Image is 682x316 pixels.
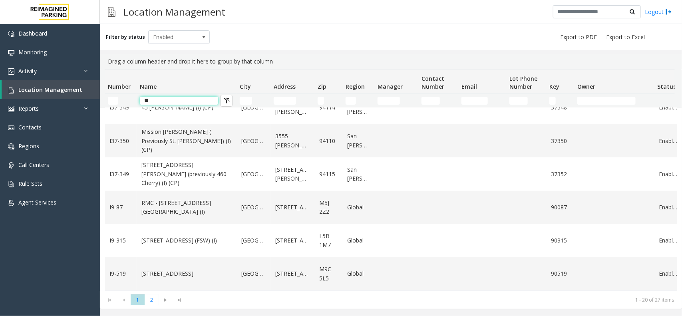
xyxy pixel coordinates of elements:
a: Enabled [659,269,677,278]
span: Email [461,83,477,90]
a: [GEOGRAPHIC_DATA] [241,170,266,179]
a: Global [347,203,370,212]
input: Email Filter [461,97,488,105]
a: I37-349 [109,170,132,179]
a: 94115 [319,170,338,179]
a: [STREET_ADDRESS] [275,269,310,278]
div: Data table [100,69,682,291]
img: 'icon' [8,125,14,131]
img: 'icon' [8,31,14,37]
a: San [PERSON_NAME] [347,165,370,183]
a: Location Management [2,80,100,99]
span: Page 2 [145,294,159,305]
a: Logout [645,8,672,16]
a: [STREET_ADDRESS] (FSW) (I) [141,236,232,245]
input: Manager Filter [378,97,400,105]
input: Lot Phone Number Filter [509,97,528,105]
td: Name Filter [137,93,237,108]
a: 90315 [551,236,569,245]
a: [STREET_ADDRESS][PERSON_NAME] [275,99,310,117]
td: Address Filter [270,93,314,108]
input: Contact Number Filter [422,97,440,105]
button: Export to Excel [603,32,648,43]
img: 'icon' [8,50,14,56]
a: Enabled [659,236,677,245]
input: Key Filter [549,97,556,105]
a: Global [347,236,370,245]
td: Lot Phone Number Filter [506,93,546,108]
a: [STREET_ADDRESS][PERSON_NAME] [275,165,310,183]
img: 'icon' [8,200,14,206]
a: L5B 1M7 [319,232,338,250]
td: Manager Filter [374,93,418,108]
td: Owner Filter [574,93,654,108]
a: 45 [PERSON_NAME] (I) (CP) [141,103,232,112]
span: Enabled [149,31,197,44]
img: 'icon' [8,181,14,187]
a: I37-349 [109,103,132,112]
img: 'icon' [8,106,14,112]
a: Enabled [659,137,677,145]
a: [STREET_ADDRESS] [275,236,310,245]
input: Owner Filter [577,97,636,105]
span: Go to the last page [173,294,187,306]
a: [GEOGRAPHIC_DATA] [241,103,266,112]
td: Contact Number Filter [418,93,458,108]
a: RMC - [STREET_ADDRESS][GEOGRAPHIC_DATA] (I) [141,199,232,217]
div: Drag a column header and drop it here to group by that column [105,54,677,69]
span: Key [549,83,559,90]
span: Number [108,83,131,90]
th: Status [654,70,682,93]
a: 3555 [PERSON_NAME] [275,132,310,150]
a: [STREET_ADDRESS] [275,203,310,212]
a: 90519 [551,269,569,278]
span: Rule Sets [18,180,42,187]
span: Address [274,83,296,90]
td: Key Filter [546,93,574,108]
a: 94114 [319,103,338,112]
span: Monitoring [18,48,47,56]
a: [GEOGRAPHIC_DATA] [241,269,266,278]
a: [STREET_ADDRESS][PERSON_NAME] (previously 460 Cherry) (I) (CP) [141,161,232,187]
a: [GEOGRAPHIC_DATA] [241,203,266,212]
span: City [240,83,251,90]
span: Owner [577,83,595,90]
img: 'icon' [8,87,14,93]
input: Region Filter [346,97,356,105]
span: Agent Services [18,199,56,206]
a: 37352 [551,170,569,179]
span: Location Management [18,86,82,93]
h3: Location Management [119,2,229,22]
span: Page 1 [131,294,145,305]
td: Status Filter [654,93,682,108]
a: [GEOGRAPHIC_DATA] [241,236,266,245]
span: Dashboard [18,30,47,37]
a: Enabled [659,103,677,112]
a: 90087 [551,203,569,212]
a: I9-87 [109,203,132,212]
span: Regions [18,142,39,150]
span: Reports [18,105,39,112]
button: Export to PDF [557,32,600,43]
a: 94110 [319,137,338,145]
span: Export to PDF [560,33,597,41]
td: Email Filter [458,93,506,108]
a: Global [347,269,370,278]
kendo-pager-info: 1 - 20 of 27 items [191,296,674,303]
a: Mission [PERSON_NAME] ( Previously St. [PERSON_NAME]) (I) (CP) [141,127,232,154]
a: Enabled [659,170,677,179]
input: Zip Filter [318,97,324,105]
a: M9C 5L5 [319,265,338,283]
td: Zip Filter [314,93,342,108]
span: Zip [318,83,326,90]
span: Manager [378,83,403,90]
span: Contact Number [422,75,444,90]
td: City Filter [237,93,270,108]
input: Number Filter [108,97,118,105]
a: Enabled [659,203,677,212]
span: Name [140,83,157,90]
span: Go to the last page [174,297,185,303]
span: Region [346,83,365,90]
span: Go to the next page [160,297,171,303]
span: Export to Excel [606,33,645,41]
